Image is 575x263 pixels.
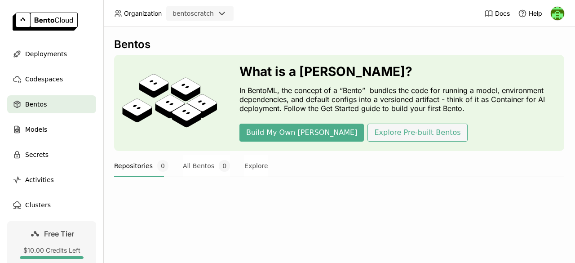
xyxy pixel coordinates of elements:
a: Models [7,120,96,138]
span: Activities [25,174,54,185]
span: 0 [157,160,168,172]
div: Bentos [114,38,564,51]
button: Explore Pre-built Bentos [367,124,467,142]
span: Help [529,9,542,18]
a: Secrets [7,146,96,164]
h3: What is a [PERSON_NAME]? [239,64,557,79]
span: Models [25,124,47,135]
span: Docs [495,9,510,18]
a: Deployments [7,45,96,63]
a: Bentos [7,95,96,113]
span: Secrets [25,149,49,160]
a: Docs [484,9,510,18]
span: Clusters [25,200,51,210]
span: Codespaces [25,74,63,85]
div: $10.00 Credits Left [14,246,89,254]
div: bentoscratch [172,9,214,18]
span: 0 [219,160,230,172]
a: Codespaces [7,70,96,88]
span: Organization [124,9,162,18]
button: Explore [244,155,268,177]
button: All Bentos [183,155,230,177]
div: Help [518,9,542,18]
img: andre austin [551,7,564,20]
span: Deployments [25,49,67,59]
span: Bentos [25,99,47,110]
a: Activities [7,171,96,189]
img: cover onboarding [121,73,218,133]
span: Free Tier [44,229,74,238]
input: Selected bentoscratch. [215,9,216,18]
p: In BentoML, the concept of a “Bento” bundles the code for running a model, environment dependenci... [239,86,557,113]
a: Clusters [7,196,96,214]
img: logo [13,13,78,31]
button: Repositories [114,155,168,177]
button: Build My Own [PERSON_NAME] [239,124,364,142]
